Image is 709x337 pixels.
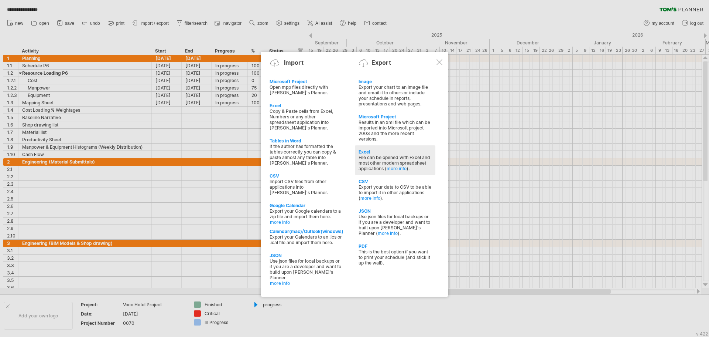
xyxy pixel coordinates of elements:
a: more info [270,219,343,225]
div: PDF [359,243,432,249]
div: This is the best option if you want to print your schedule (and stick it up the wall). [359,249,432,266]
div: Excel [270,103,343,108]
div: Image [359,79,432,84]
div: Export [371,59,391,66]
div: Tables in Word [270,138,343,144]
div: Copy & Paste cells from Excel, Numbers or any other spreadsheet application into [PERSON_NAME]'s ... [270,108,343,131]
div: Results in an xml file which can be imported into Microsoft project 2003 and the more recent vers... [359,119,432,142]
div: CSV [359,179,432,184]
a: more info [270,280,343,286]
div: Import [284,59,304,66]
div: JSON [359,208,432,214]
div: Use json files for local backups or if you are a developer and want to built upon [PERSON_NAME]'s... [359,214,432,236]
div: If the author has formatted the tables correctly you can copy & paste almost any table into [PERS... [270,144,343,166]
div: Export your chart to an image file and email it to others or include your schedule in reports, pr... [359,84,432,107]
div: Export your data to CSV to be able to import it in other applications ( ). [359,184,432,201]
a: more info [387,166,407,171]
div: Microsoft Project [359,114,432,119]
a: more info [360,195,380,201]
a: more info [378,230,398,236]
div: File can be opened with Excel and most other modern spreadsheet applications ( ). [359,155,432,171]
div: Excel [359,149,432,155]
